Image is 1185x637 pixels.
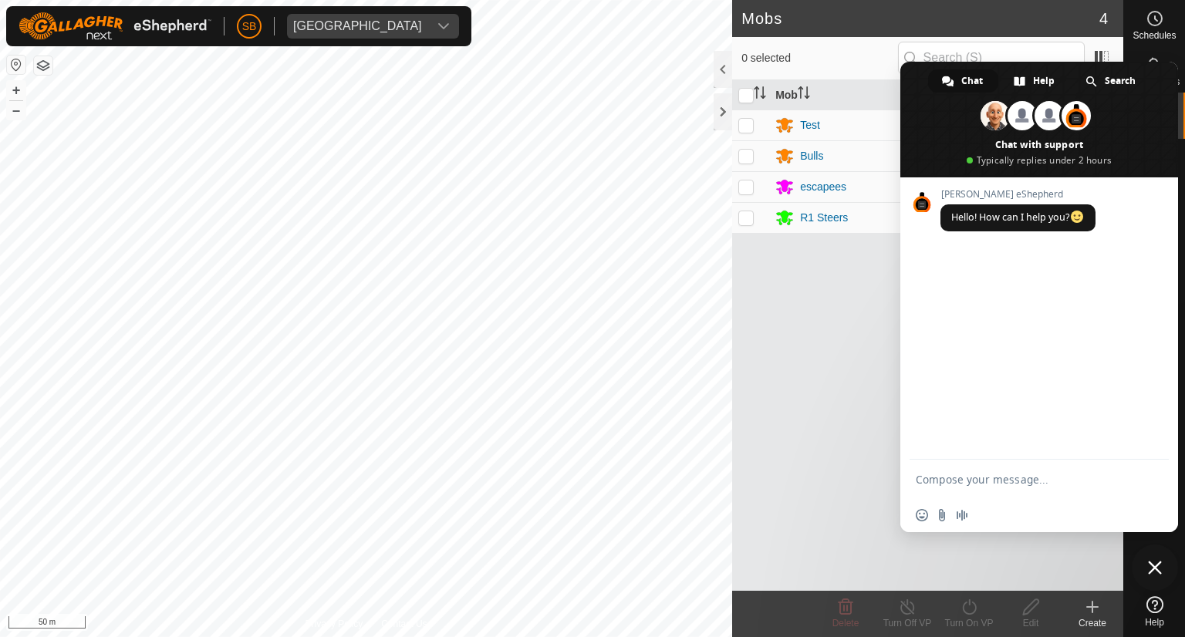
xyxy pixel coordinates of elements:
[928,69,998,93] div: Chat
[381,617,427,631] a: Contact Us
[800,117,820,133] div: Test
[1062,616,1123,630] div: Create
[1099,7,1108,30] span: 4
[940,189,1096,200] span: [PERSON_NAME] eShepherd
[798,89,810,101] p-sorticon: Activate to sort
[34,56,52,75] button: Map Layers
[242,19,257,35] span: SB
[1000,69,1070,93] div: Help
[7,56,25,74] button: Reset Map
[916,509,928,521] span: Insert an emoji
[936,509,948,521] span: Send a file
[741,50,897,66] span: 0 selected
[287,14,428,39] span: Tangihanga station
[1145,618,1164,627] span: Help
[741,9,1099,28] h2: Mobs
[754,89,766,101] p-sorticon: Activate to sort
[800,148,823,164] div: Bulls
[428,14,459,39] div: dropdown trigger
[876,616,938,630] div: Turn Off VP
[7,101,25,120] button: –
[1105,69,1136,93] span: Search
[1132,544,1178,591] div: Close chat
[293,20,422,32] div: [GEOGRAPHIC_DATA]
[769,80,912,110] th: Mob
[951,211,1085,224] span: Hello! How can I help you?
[916,473,1129,487] textarea: Compose your message...
[961,69,983,93] span: Chat
[1124,590,1185,633] a: Help
[938,616,1000,630] div: Turn On VP
[1072,69,1151,93] div: Search
[1000,616,1062,630] div: Edit
[800,179,846,195] div: escapees
[1133,31,1176,40] span: Schedules
[7,81,25,99] button: +
[306,617,363,631] a: Privacy Policy
[956,509,968,521] span: Audio message
[898,42,1085,74] input: Search (S)
[800,210,848,226] div: R1 Steers
[19,12,211,40] img: Gallagher Logo
[1033,69,1055,93] span: Help
[832,618,859,629] span: Delete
